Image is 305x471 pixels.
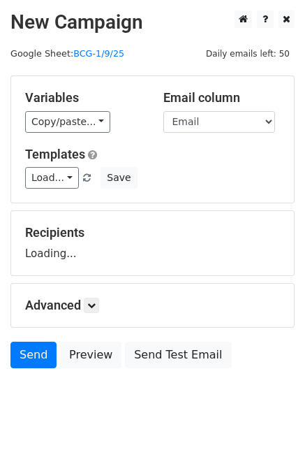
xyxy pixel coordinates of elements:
[10,342,57,368] a: Send
[10,10,295,34] h2: New Campaign
[73,48,124,59] a: BCG-1/9/25
[60,342,121,368] a: Preview
[25,225,280,240] h5: Recipients
[25,225,280,261] div: Loading...
[201,46,295,61] span: Daily emails left: 50
[101,167,137,189] button: Save
[25,111,110,133] a: Copy/paste...
[25,167,79,189] a: Load...
[25,147,85,161] a: Templates
[10,48,124,59] small: Google Sheet:
[25,90,142,106] h5: Variables
[201,48,295,59] a: Daily emails left: 50
[125,342,231,368] a: Send Test Email
[25,298,280,313] h5: Advanced
[163,90,281,106] h5: Email column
